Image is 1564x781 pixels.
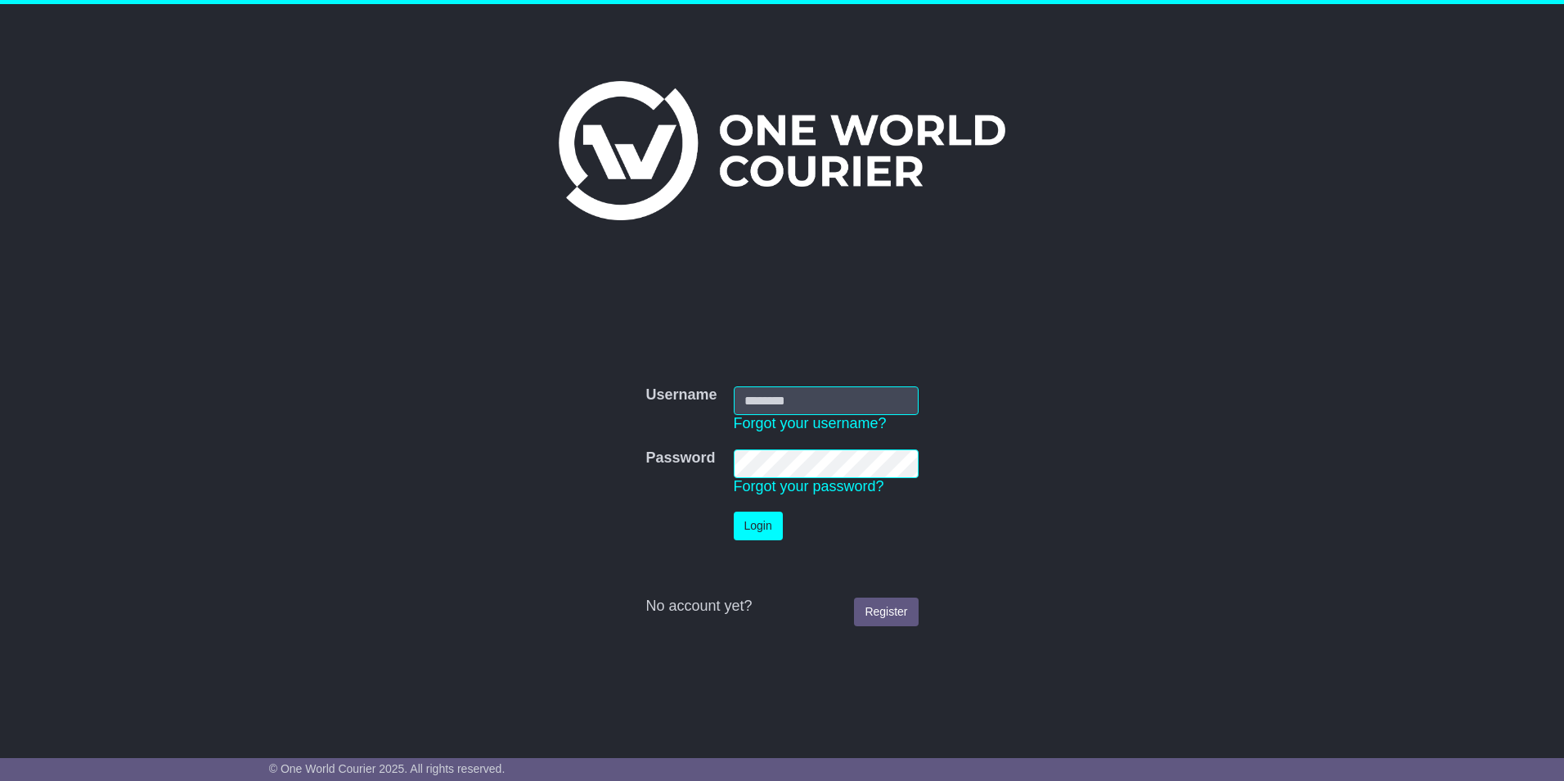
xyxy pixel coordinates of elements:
a: Forgot your password? [734,478,884,494]
span: © One World Courier 2025. All rights reserved. [269,762,506,775]
img: One World [559,81,1005,220]
label: Password [645,449,715,467]
label: Username [645,386,717,404]
a: Register [854,598,918,626]
a: Forgot your username? [734,415,887,431]
button: Login [734,512,783,540]
div: No account yet? [645,598,918,616]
